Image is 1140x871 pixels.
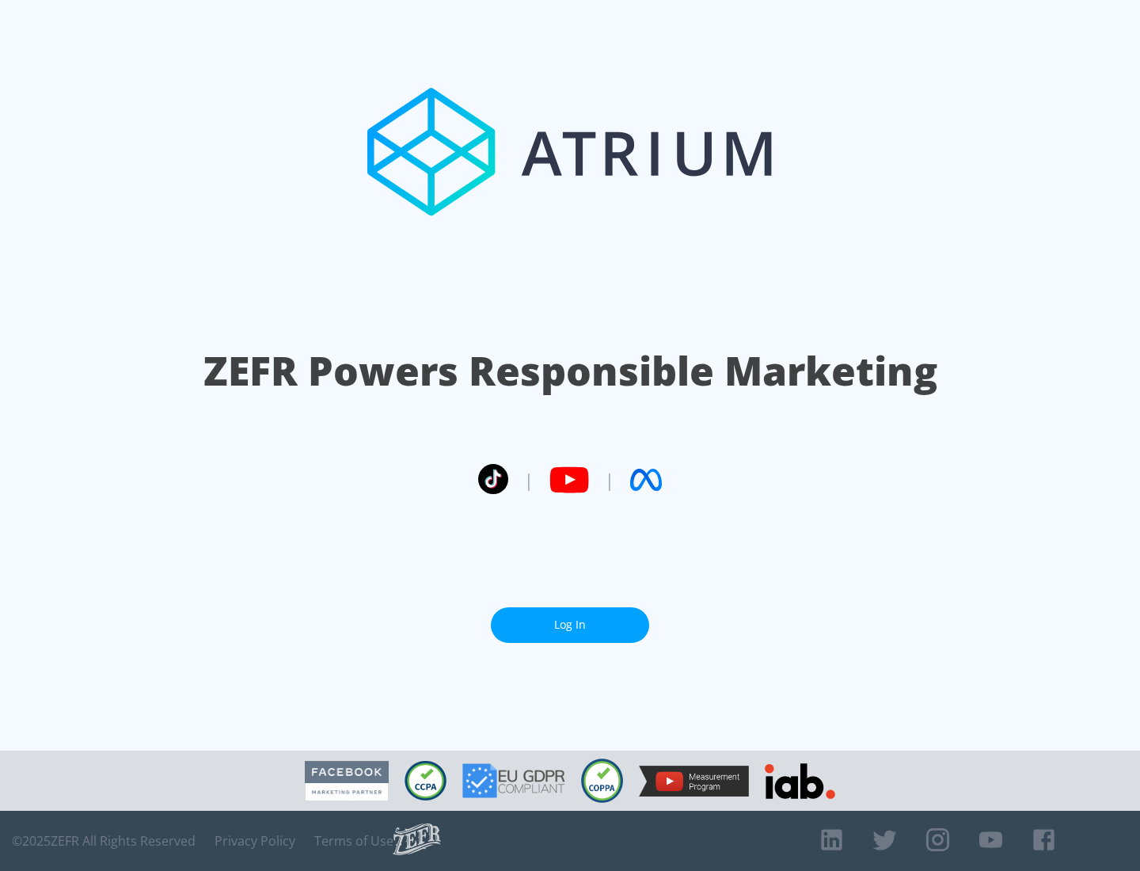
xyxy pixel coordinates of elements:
img: Facebook Marketing Partner [305,761,389,801]
a: Privacy Policy [215,833,295,849]
img: GDPR Compliant [462,763,565,798]
img: CCPA Compliant [405,761,446,801]
img: YouTube Measurement Program [639,766,749,797]
a: Log In [491,607,649,643]
span: © 2025 ZEFR All Rights Reserved [12,833,196,849]
span: | [524,468,534,492]
span: | [605,468,614,492]
h1: ZEFR Powers Responsible Marketing [203,344,937,398]
a: Terms of Use [314,833,393,849]
img: COPPA Compliant [581,759,623,803]
img: IAB [765,763,835,799]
